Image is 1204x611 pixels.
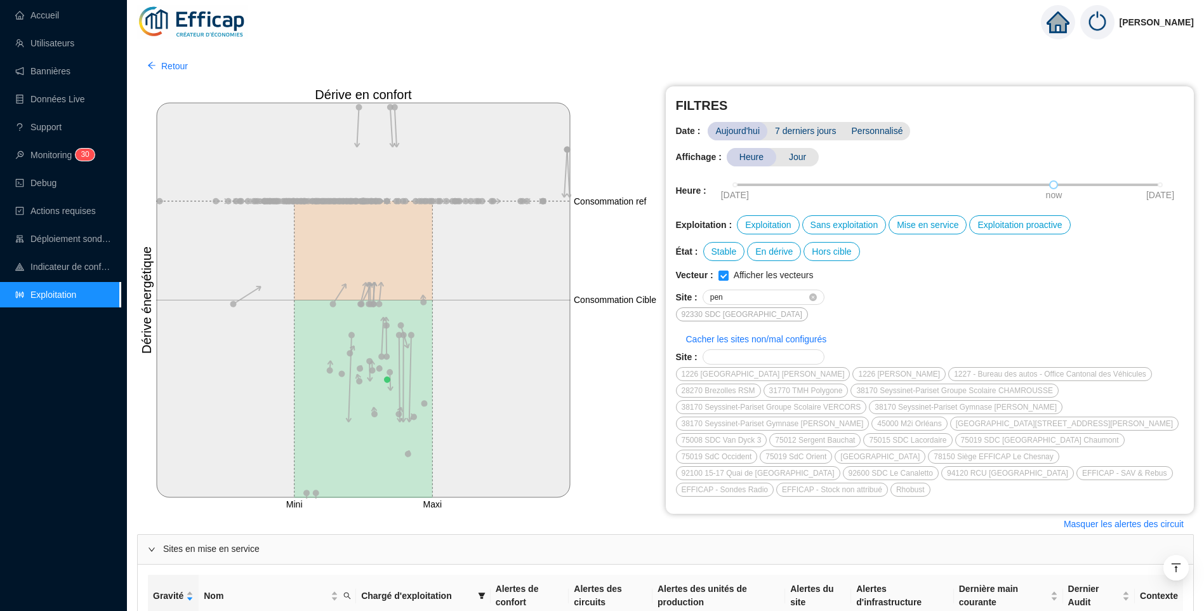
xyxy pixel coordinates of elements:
span: Gravité [153,589,183,603]
div: 92100 15-17 Quai de [GEOGRAPHIC_DATA] [676,466,840,480]
a: monitorMonitoring30 [15,150,91,160]
span: [DATE] [721,189,749,202]
span: Heure [727,148,776,166]
span: [DATE] [1146,189,1174,202]
div: 1226 [PERSON_NAME] [852,367,946,381]
div: 38170 Seyssinet-Pariset Groupe Scolaire CHAMROUSSE [850,384,1058,398]
span: Masquer les alertes des circuit [1064,518,1184,531]
span: 3 [81,150,85,159]
span: Actions requises [30,206,96,216]
span: Cacher les sites non/mal configurés [686,333,827,346]
div: 75008 SDC Van Dyck 3 [676,433,767,447]
button: Cacher les sites non/mal configurés [676,329,837,349]
div: 92330 SDC [GEOGRAPHIC_DATA] [676,307,808,321]
div: 75019 SDC [GEOGRAPHIC_DATA] Chaumont [955,433,1125,447]
div: 31770 TMH Polygone [764,384,849,398]
span: filter [478,592,486,600]
a: slidersExploitation [15,290,76,300]
div: 78150 Siège EFFICAP Le Chesnay [928,450,1059,464]
span: [PERSON_NAME] [1120,2,1194,43]
div: [GEOGRAPHIC_DATA][STREET_ADDRESS][PERSON_NAME] [950,417,1179,431]
span: expanded [148,546,155,553]
a: questionSupport [15,122,62,132]
span: Aujourd'hui [708,122,767,140]
span: Site : [676,291,698,304]
span: filter [475,587,488,605]
span: Vecteur : [676,269,713,282]
div: Exploitation proactive [969,215,1070,234]
sup: 30 [76,149,94,161]
div: 45000 M2i Orléans [871,417,947,431]
span: FILTRES [676,97,1184,114]
div: 28270 Brezolles RSM [676,384,761,398]
div: 1226 [GEOGRAPHIC_DATA] [PERSON_NAME] [676,367,850,381]
tspan: Consommation ref [574,196,646,206]
div: Rhobust [890,483,930,497]
button: close-circle [809,293,817,301]
a: notificationBannières [15,66,70,76]
div: [GEOGRAPHIC_DATA] [835,450,925,464]
span: Dernière main courante [959,582,1048,609]
span: Afficher les vecteurs [729,269,819,282]
div: 1227 - Bureau des autos - Office Cantonal des Véhicules [948,367,1152,381]
span: Retour [161,60,188,73]
div: Exploitation [737,215,799,234]
div: 75012 Sergent Bauchat [769,433,861,447]
span: 7 derniers jours [767,122,844,140]
tspan: Consommation Cible [574,295,656,305]
span: Jour [776,148,819,166]
a: clusterDéploiement sondes [15,234,112,244]
span: Affichage : [676,151,722,164]
span: Date : [676,124,708,138]
img: power [1080,5,1115,39]
a: heat-mapIndicateur de confort [15,262,112,272]
span: État : [676,245,698,258]
div: En dérive [747,242,801,261]
div: Stable [703,242,745,261]
a: homeAccueil [15,10,59,20]
div: Sans exploitation [802,215,887,234]
div: 38170 Seyssinet-Pariset Gymnase [PERSON_NAME] [676,417,870,431]
a: databaseDonnées Live [15,94,85,104]
div: EFFICAP - Stock non attribué [776,483,888,497]
span: now [1046,189,1062,202]
tspan: Mini [286,499,303,509]
span: Personnalisé [844,122,911,140]
div: Hors cible [804,242,859,261]
span: Site : [676,351,698,364]
span: check-square [15,206,24,215]
span: search [343,592,351,600]
span: Exploitation : [676,218,732,232]
span: Heure : [676,184,706,198]
button: Masquer les alertes des circuit [1054,514,1194,534]
tspan: Dérive énergétique [140,246,154,354]
span: arrow-left [147,61,156,70]
span: vertical-align-top [1170,562,1182,574]
div: EFFICAP - SAV & Rebus [1076,466,1173,480]
a: teamUtilisateurs [15,38,74,48]
tspan: Maxi [423,499,442,509]
div: EFFICAP - Sondes Radio [676,483,774,497]
button: Retour [137,56,198,76]
div: 38170 Seyssinet-Pariset Groupe Scolaire VERCORS [676,400,867,414]
div: 92600 SDC Le Canaletto [843,466,939,480]
span: Sites en mise en service [163,542,1183,556]
div: 75019 SdC Orient [760,450,832,464]
div: 38170 Seyssinet-Pariset Gymnase [PERSON_NAME] [869,400,1062,414]
span: Nom [204,589,328,603]
div: 94120 RCU [GEOGRAPHIC_DATA] [941,466,1074,480]
div: Sites en mise en service [138,535,1193,564]
span: Chargé d'exploitation [361,589,473,603]
div: Mise en service [889,215,967,234]
div: 75019 SdC Occident [676,450,758,464]
tspan: Dérive en confort [315,88,412,102]
span: Dernier Audit [1068,582,1120,609]
span: 0 [85,150,89,159]
div: 75015 SDC Lacordaire [863,433,952,447]
span: home [1047,11,1069,34]
a: codeDebug [15,178,56,188]
span: search [341,587,354,605]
